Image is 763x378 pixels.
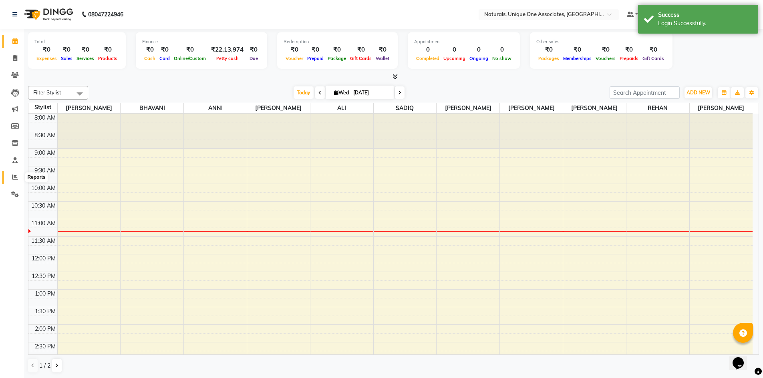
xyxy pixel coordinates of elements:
span: Completed [414,56,441,61]
div: 11:00 AM [30,219,57,228]
span: Online/Custom [172,56,208,61]
div: Appointment [414,38,513,45]
span: ALI [310,103,373,113]
div: 8:30 AM [33,131,57,140]
span: [PERSON_NAME] [563,103,626,113]
div: Success [658,11,752,19]
img: logo [20,3,75,26]
span: Wed [332,90,351,96]
span: [PERSON_NAME] [500,103,563,113]
input: Search Appointment [610,86,680,99]
span: [PERSON_NAME] [247,103,310,113]
span: Wallet [374,56,391,61]
span: Upcoming [441,56,467,61]
div: 9:00 AM [33,149,57,157]
span: Today [294,86,314,99]
span: Gift Cards [640,56,666,61]
div: 12:30 PM [30,272,57,280]
div: 1:00 PM [33,290,57,298]
div: 11:30 AM [30,237,57,245]
span: Gift Cards [348,56,374,61]
span: [PERSON_NAME] [437,103,499,113]
span: ANNI [184,103,247,113]
span: Due [248,56,260,61]
span: Memberships [561,56,594,61]
div: ₹0 [284,45,305,54]
div: ₹0 [326,45,348,54]
div: ₹0 [618,45,640,54]
div: ₹0 [96,45,119,54]
div: Login Successfully. [658,19,752,28]
span: Cash [142,56,157,61]
div: ₹0 [374,45,391,54]
span: Services [74,56,96,61]
div: 2:30 PM [33,342,57,351]
span: Petty cash [214,56,241,61]
span: Products [96,56,119,61]
div: 2:00 PM [33,325,57,333]
span: BHAVANI [121,103,183,113]
div: ₹0 [561,45,594,54]
span: REHAN [626,103,689,113]
span: SADIQ [374,103,437,113]
span: Card [157,56,172,61]
span: Vouchers [594,56,618,61]
div: Stylist [28,103,57,112]
div: ₹0 [74,45,96,54]
div: 1:30 PM [33,307,57,316]
div: 0 [441,45,467,54]
div: Reports [25,172,47,182]
span: ADD NEW [686,90,710,96]
span: Filter Stylist [33,89,61,96]
span: [PERSON_NAME] [58,103,121,113]
span: Packages [536,56,561,61]
div: ₹0 [172,45,208,54]
div: ₹0 [34,45,59,54]
div: Total [34,38,119,45]
div: ₹0 [594,45,618,54]
div: ₹0 [348,45,374,54]
div: Finance [142,38,261,45]
b: 08047224946 [88,3,123,26]
input: 2025-09-03 [351,87,391,99]
span: [PERSON_NAME] [690,103,753,113]
div: Other sales [536,38,666,45]
span: Prepaids [618,56,640,61]
span: 1 / 2 [39,362,50,370]
div: 12:00 PM [30,254,57,263]
div: Redemption [284,38,391,45]
div: ₹0 [536,45,561,54]
span: Expenses [34,56,59,61]
div: ₹0 [305,45,326,54]
span: Package [326,56,348,61]
div: 10:30 AM [30,202,57,210]
div: 9:30 AM [33,166,57,175]
div: ₹0 [157,45,172,54]
div: ₹0 [640,45,666,54]
span: Voucher [284,56,305,61]
div: 0 [490,45,513,54]
div: 10:00 AM [30,184,57,192]
div: ₹0 [142,45,157,54]
div: 0 [467,45,490,54]
iframe: chat widget [729,346,755,370]
span: Ongoing [467,56,490,61]
span: No show [490,56,513,61]
div: 0 [414,45,441,54]
div: ₹0 [59,45,74,54]
div: ₹22,13,974 [208,45,247,54]
div: 8:00 AM [33,114,57,122]
div: ₹0 [247,45,261,54]
button: ADD NEW [684,87,712,98]
span: Prepaid [305,56,326,61]
span: Sales [59,56,74,61]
